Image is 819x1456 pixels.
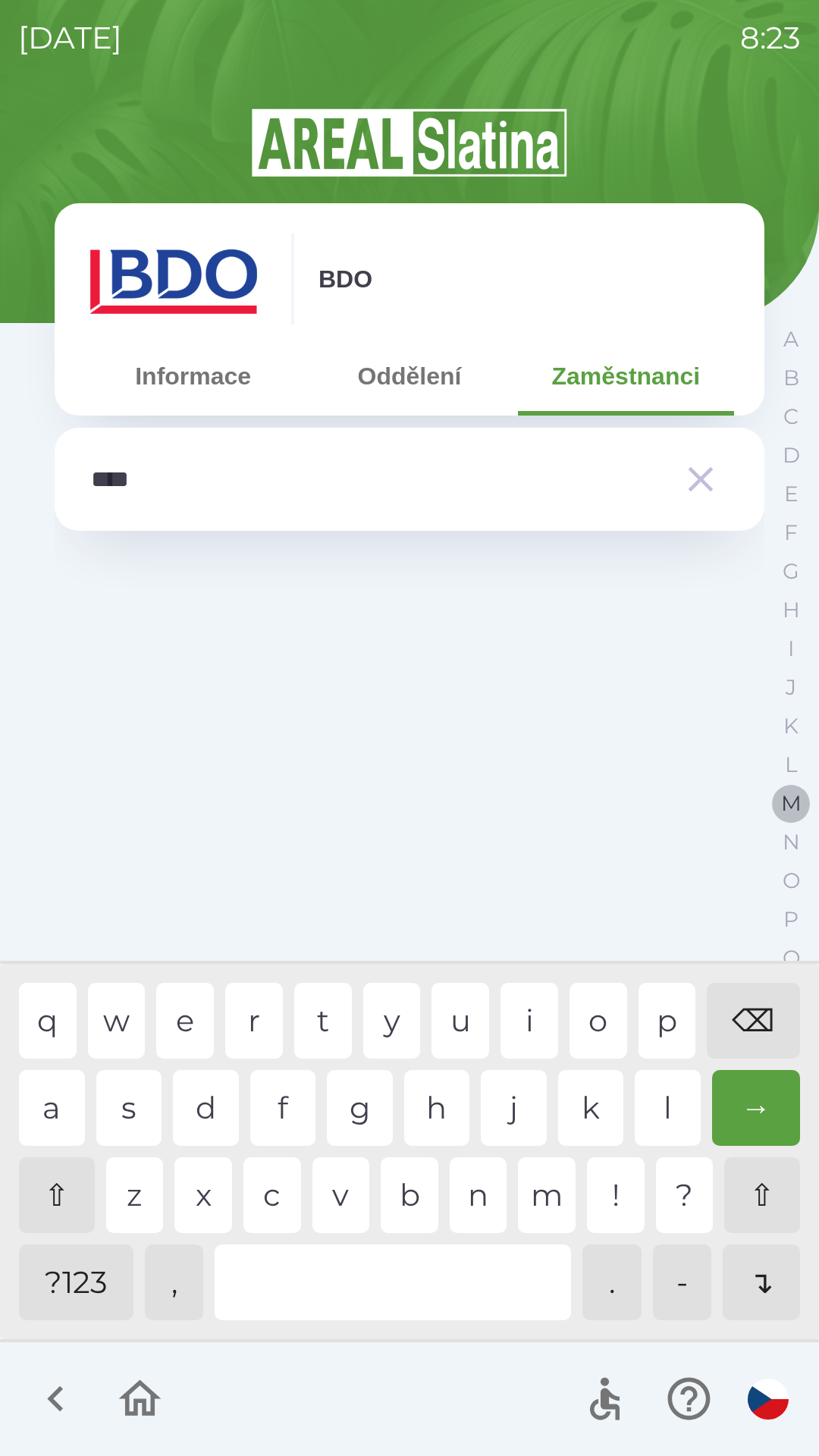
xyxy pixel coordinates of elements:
button: Informace [85,349,301,403]
img: cs flag [748,1379,789,1420]
button: Oddělení [301,349,517,403]
button: Zaměstnanci [518,349,734,403]
img: Logo [55,106,764,179]
img: ae7449ef-04f1-48ed-85b5-e61960c78b50.png [85,234,267,325]
p: 8:23 [740,15,801,61]
p: [DATE] [18,15,122,61]
p: BDO [318,261,372,297]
